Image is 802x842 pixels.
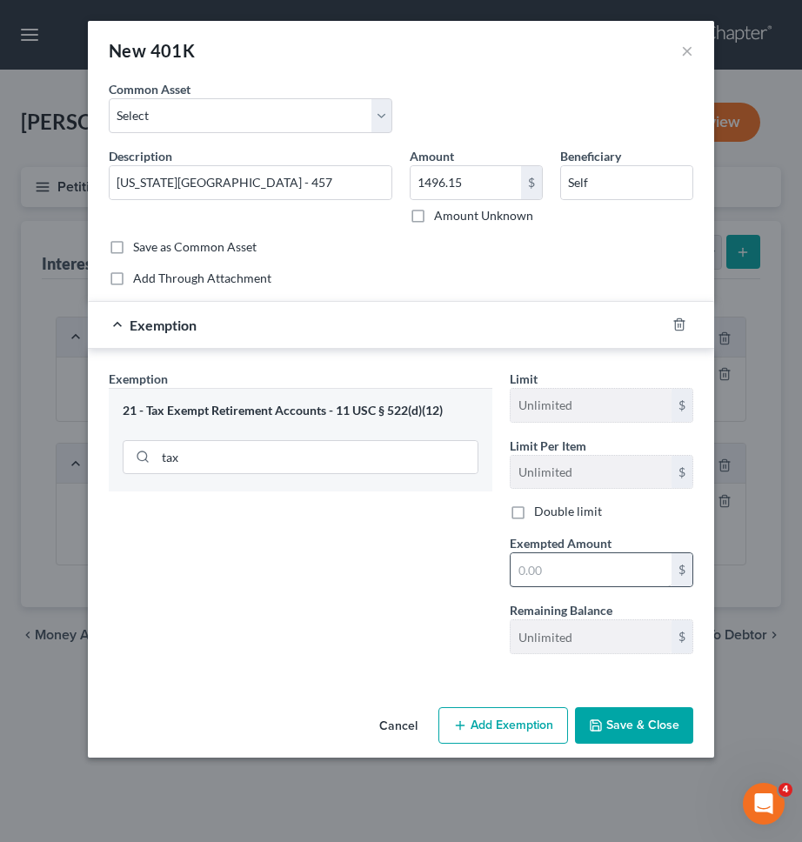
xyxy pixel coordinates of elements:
[511,620,672,653] input: --
[561,166,692,199] input: --
[681,40,693,61] button: ×
[109,80,190,98] label: Common Asset
[133,270,271,287] label: Add Through Attachment
[133,238,257,256] label: Save as Common Asset
[510,371,538,386] span: Limit
[511,389,672,422] input: --
[511,553,672,586] input: 0.00
[534,503,602,520] label: Double limit
[109,149,172,164] span: Description
[156,441,478,474] input: Search exemption rules...
[511,456,672,489] input: --
[560,147,621,165] label: Beneficiary
[123,403,478,419] div: 21 - Tax Exempt Retirement Accounts - 11 USC § 522(d)(12)
[510,536,612,551] span: Exempted Amount
[575,707,693,744] button: Save & Close
[130,317,197,333] span: Exemption
[743,783,785,825] iframe: Intercom live chat
[109,38,195,63] div: New 401K
[434,207,533,224] label: Amount Unknown
[438,707,568,744] button: Add Exemption
[411,166,521,199] input: 0.00
[672,456,692,489] div: $
[365,709,431,744] button: Cancel
[672,553,692,586] div: $
[521,166,542,199] div: $
[510,601,612,619] label: Remaining Balance
[510,437,586,455] label: Limit Per Item
[672,620,692,653] div: $
[410,147,454,165] label: Amount
[779,783,792,797] span: 4
[109,371,168,386] span: Exemption
[672,389,692,422] div: $
[110,166,391,199] input: Describe...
